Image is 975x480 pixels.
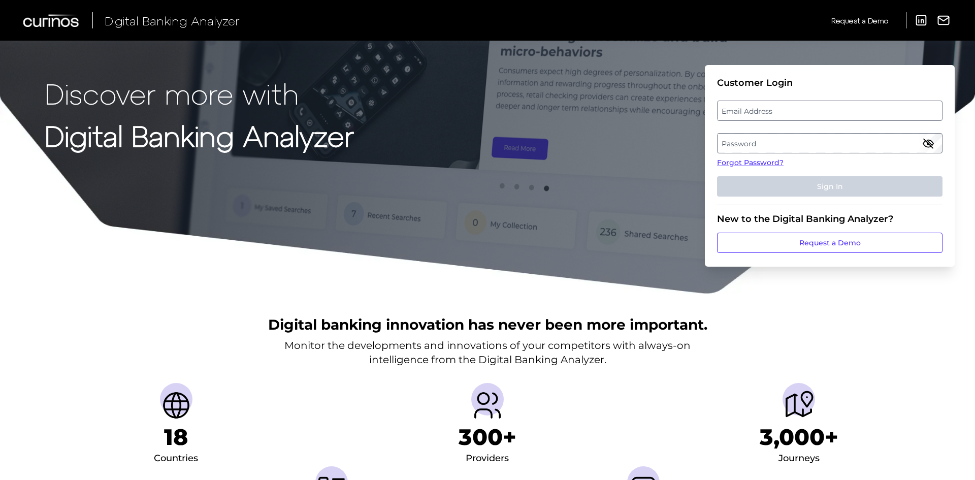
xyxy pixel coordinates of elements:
[23,14,80,27] img: Curinos
[717,213,942,225] div: New to the Digital Banking Analyzer?
[831,12,888,29] a: Request a Demo
[466,451,509,467] div: Providers
[718,102,941,120] label: Email Address
[45,77,354,109] p: Discover more with
[154,451,198,467] div: Countries
[105,13,240,28] span: Digital Banking Analyzer
[284,338,691,367] p: Monitor the developments and innovations of your competitors with always-on intelligence from the...
[760,424,838,451] h1: 3,000+
[831,16,888,25] span: Request a Demo
[718,134,941,152] label: Password
[268,315,707,334] h2: Digital banking innovation has never been more important.
[164,424,188,451] h1: 18
[783,389,815,422] img: Journeys
[717,77,942,88] div: Customer Login
[471,389,504,422] img: Providers
[717,176,942,197] button: Sign In
[459,424,516,451] h1: 300+
[45,118,354,152] strong: Digital Banking Analyzer
[778,451,820,467] div: Journeys
[717,157,942,168] a: Forgot Password?
[160,389,192,422] img: Countries
[717,233,942,253] a: Request a Demo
